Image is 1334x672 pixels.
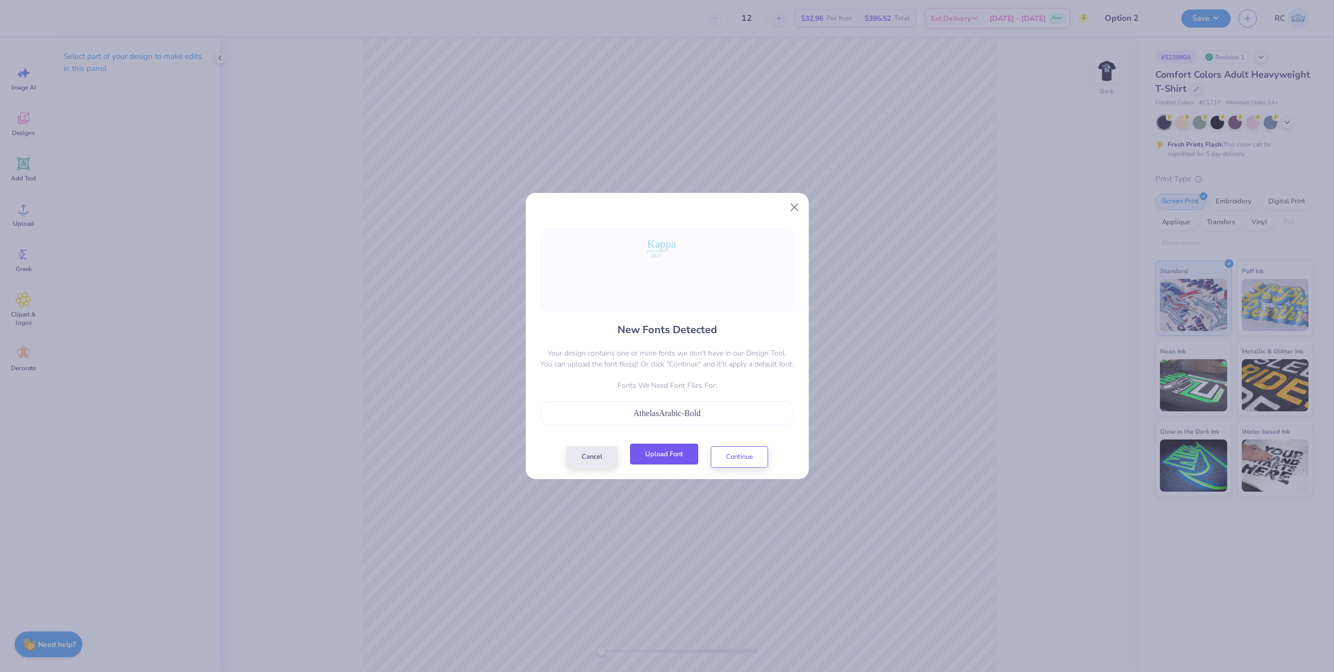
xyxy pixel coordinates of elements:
[634,409,701,418] span: AthelasArabic-Bold
[540,380,794,391] p: Fonts We Need Font Files For:
[566,446,617,468] button: Cancel
[784,198,804,217] button: Close
[540,348,794,370] p: Your design contains one or more fonts we don't have in our Design Tool. You can upload the font ...
[617,322,717,337] h4: New Fonts Detected
[630,444,698,465] button: Upload Font
[711,446,768,468] button: Continue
